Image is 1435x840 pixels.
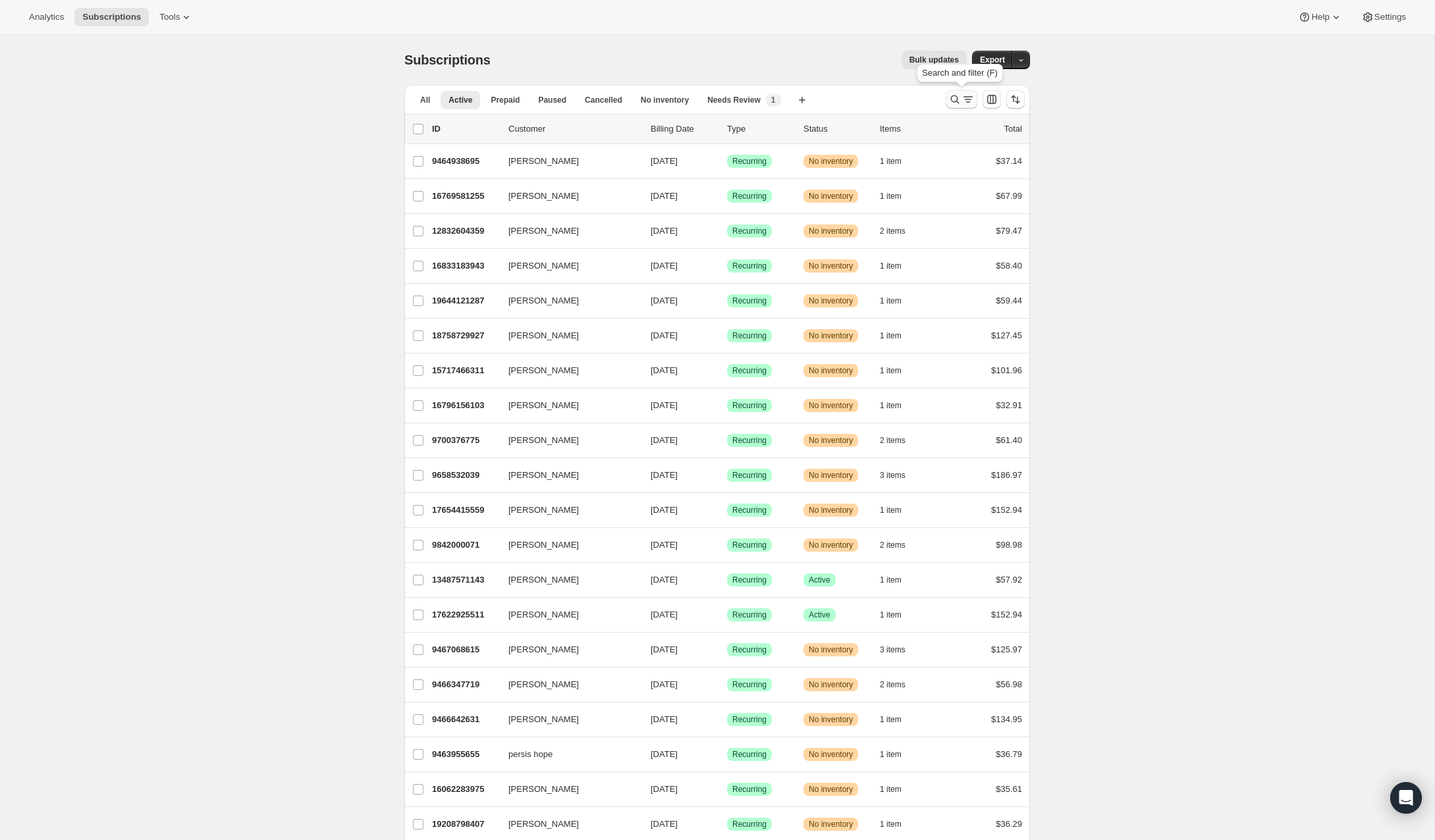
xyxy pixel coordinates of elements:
span: Recurring [732,261,767,271]
span: $67.99 [996,191,1022,201]
button: 1 item [880,327,916,345]
div: IDCustomerBilling DateTypeStatusItemsTotal [432,122,1022,136]
span: $56.98 [996,679,1022,689]
span: No inventory [809,296,853,306]
span: 2 items [880,679,906,690]
span: 1 item [880,261,902,271]
span: $127.45 [991,330,1022,340]
span: [DATE] [651,540,678,550]
span: 1 item [880,191,902,201]
span: All [420,95,430,105]
div: 15717466311[PERSON_NAME][DATE]SuccessRecurringWarningNo inventory1 item$101.96 [432,361,1022,380]
p: 12832604359 [432,224,498,238]
p: 17622925511 [432,608,498,621]
span: [PERSON_NAME] [508,364,579,377]
button: [PERSON_NAME] [501,569,632,591]
button: Export [972,51,1013,69]
button: 3 items [880,466,920,485]
span: [DATE] [651,435,678,445]
span: No inventory [809,365,853,376]
span: Active [809,575,830,585]
span: Cancelled [585,95,622,105]
button: 2 items [880,431,920,450]
span: [DATE] [651,644,678,654]
span: $35.61 [996,784,1022,794]
span: Bulk updates [909,55,959,65]
button: 1 item [880,152,916,171]
span: Active [448,95,472,105]
span: $32.91 [996,400,1022,410]
button: 3 items [880,641,920,659]
div: 9467068615[PERSON_NAME][DATE]SuccessRecurringWarningNo inventory3 items$125.97 [432,641,1022,659]
span: Recurring [732,679,767,690]
span: Subscriptions [82,12,141,22]
span: No inventory [809,505,853,515]
span: [PERSON_NAME] [508,504,579,517]
span: No inventory [641,95,689,105]
button: [PERSON_NAME] [501,325,632,346]
span: 2 items [880,540,906,550]
span: 1 item [880,575,902,585]
span: 1 item [880,400,902,411]
span: [PERSON_NAME] [508,329,579,342]
span: Tools [159,12,180,22]
span: [DATE] [651,679,678,689]
button: [PERSON_NAME] [501,535,632,556]
button: [PERSON_NAME] [501,186,632,207]
p: 9466642631 [432,713,498,726]
span: Recurring [732,296,767,306]
button: [PERSON_NAME] [501,255,632,276]
button: 1 item [880,606,916,624]
button: 2 items [880,222,920,240]
p: Total [1004,122,1022,136]
span: Recurring [732,470,767,481]
p: 9467068615 [432,643,498,656]
button: [PERSON_NAME] [501,779,632,800]
span: Recurring [732,400,767,411]
p: 18758729927 [432,329,498,342]
span: [PERSON_NAME] [508,713,579,726]
span: No inventory [809,644,853,655]
div: 9842000071[PERSON_NAME][DATE]SuccessRecurringWarningNo inventory2 items$98.98 [432,536,1022,554]
button: [PERSON_NAME] [501,360,632,381]
button: [PERSON_NAME] [501,709,632,730]
span: No inventory [809,749,853,760]
p: 9463955655 [432,748,498,761]
p: Customer [508,122,640,136]
span: Paused [538,95,566,105]
p: ID [432,122,498,136]
button: 1 item [880,710,916,729]
span: [PERSON_NAME] [508,155,579,168]
span: [DATE] [651,191,678,201]
span: Recurring [732,540,767,550]
span: [PERSON_NAME] [508,818,579,831]
span: [DATE] [651,610,678,619]
button: 1 item [880,815,916,833]
span: Recurring [732,191,767,201]
button: [PERSON_NAME] [501,604,632,625]
span: No inventory [809,679,853,690]
span: [DATE] [651,470,678,480]
p: 9658532039 [432,469,498,482]
span: Subscriptions [404,53,491,67]
span: No inventory [809,261,853,271]
p: 16769581255 [432,190,498,203]
span: Help [1311,12,1329,22]
span: Recurring [732,610,767,620]
div: 16769581255[PERSON_NAME][DATE]SuccessRecurringWarningNo inventory1 item$67.99 [432,187,1022,205]
button: 1 item [880,257,916,275]
div: 18758729927[PERSON_NAME][DATE]SuccessRecurringWarningNo inventory1 item$127.45 [432,327,1022,345]
span: [DATE] [651,365,678,375]
span: [PERSON_NAME] [508,224,579,238]
p: Status [803,122,869,136]
button: [PERSON_NAME] [501,221,632,242]
span: $152.94 [991,505,1022,515]
span: $59.44 [996,296,1022,305]
button: Settings [1353,8,1414,26]
button: [PERSON_NAME] [501,395,632,416]
span: [DATE] [651,156,678,166]
button: Sort the results [1006,90,1025,109]
span: 1 item [880,819,902,829]
span: 1 item [880,505,902,515]
div: 16796156103[PERSON_NAME][DATE]SuccessRecurringWarningNo inventory1 item$32.91 [432,396,1022,415]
